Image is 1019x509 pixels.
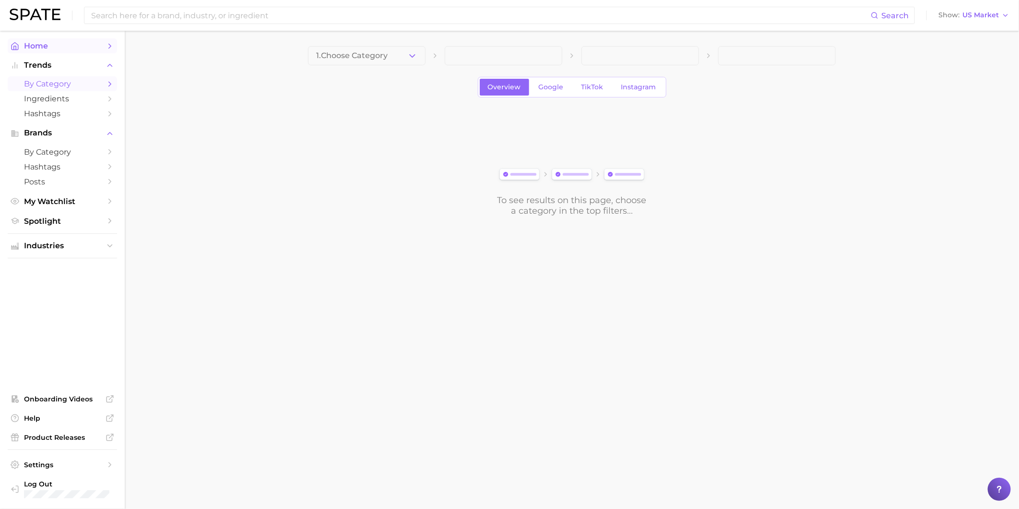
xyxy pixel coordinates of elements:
span: Brands [24,129,101,137]
span: Spotlight [24,217,101,226]
span: Industries [24,242,101,250]
span: Onboarding Videos [24,395,101,403]
img: SPATE [10,9,60,20]
button: Brands [8,126,117,140]
a: Help [8,411,117,425]
a: by Category [8,76,117,91]
a: TikTok [573,79,612,96]
button: Trends [8,58,117,73]
span: US Market [962,12,999,18]
a: Log out. Currently logged in with e-mail mturne02@kenvue.com. [8,477,117,501]
input: Search here for a brand, industry, or ingredient [90,7,871,24]
span: Hashtags [24,109,101,118]
a: by Category [8,145,117,159]
a: Settings [8,458,117,472]
span: Ingredients [24,94,101,103]
a: Onboarding Videos [8,392,117,406]
img: svg%3e [497,167,647,183]
span: Hashtags [24,162,101,171]
a: Posts [8,174,117,189]
button: Industries [8,239,117,253]
span: Posts [24,177,101,186]
a: My Watchlist [8,194,117,209]
span: Overview [488,83,521,91]
a: Overview [480,79,529,96]
span: Search [881,11,909,20]
span: TikTok [581,83,604,91]
a: Hashtags [8,106,117,121]
button: 1.Choose Category [308,46,426,65]
button: ShowUS Market [936,9,1012,22]
a: Instagram [613,79,664,96]
span: by Category [24,147,101,157]
span: Help [24,414,101,423]
span: by Category [24,79,101,88]
span: Settings [24,461,101,469]
a: Hashtags [8,159,117,174]
span: Log Out [24,480,109,488]
span: Instagram [621,83,656,91]
span: 1. Choose Category [316,51,388,60]
a: Ingredients [8,91,117,106]
span: My Watchlist [24,197,101,206]
a: Google [531,79,572,96]
span: Show [938,12,960,18]
a: Spotlight [8,214,117,229]
div: To see results on this page, choose a category in the top filters... [497,195,647,216]
span: Product Releases [24,433,101,442]
span: Trends [24,61,101,70]
span: Google [539,83,564,91]
a: Home [8,38,117,53]
span: Home [24,41,101,50]
a: Product Releases [8,430,117,445]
